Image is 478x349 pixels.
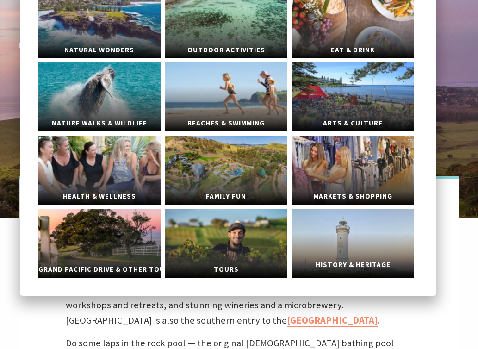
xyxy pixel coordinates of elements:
[19,41,37,50] a: Home
[19,56,280,90] h1: Gerringong
[292,188,414,205] span: Markets & Shopping
[287,314,378,327] a: [GEOGRAPHIC_DATA]
[38,261,161,278] span: Grand Pacific Drive & Other Touring
[38,42,161,59] span: Natural Wonders
[38,188,161,205] span: Health & Wellness
[292,256,414,274] span: History & Heritage
[165,115,287,132] span: Beaches & Swimming
[165,261,287,278] span: Tours
[165,188,287,205] span: Family Fun
[38,115,161,132] span: Nature Walks & Wildlife
[292,42,414,59] span: Eat & Drink
[292,115,414,132] span: Arts & Culture
[165,42,287,59] span: Outdoor Activities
